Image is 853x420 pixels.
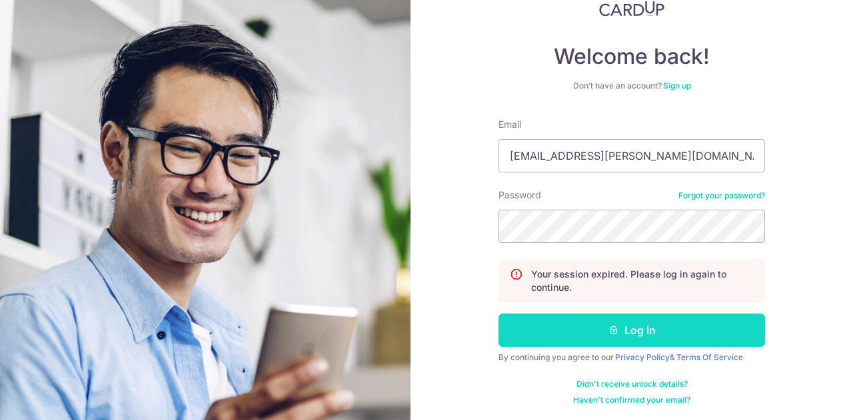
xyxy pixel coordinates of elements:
[531,268,754,294] p: Your session expired. Please log in again to continue.
[678,190,765,201] a: Forgot your password?
[663,81,691,91] a: Sign up
[498,139,765,172] input: Enter your Email
[498,314,765,347] button: Log in
[576,379,688,389] a: Didn't receive unlock details?
[498,43,765,70] h4: Welcome back!
[573,395,690,405] a: Haven't confirmed your email?
[498,352,765,363] div: By continuing you agree to our &
[676,352,743,362] a: Terms Of Service
[615,352,670,362] a: Privacy Policy
[498,81,765,91] div: Don’t have an account?
[498,188,541,202] label: Password
[599,1,664,17] img: CardUp Logo
[498,118,521,131] label: Email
